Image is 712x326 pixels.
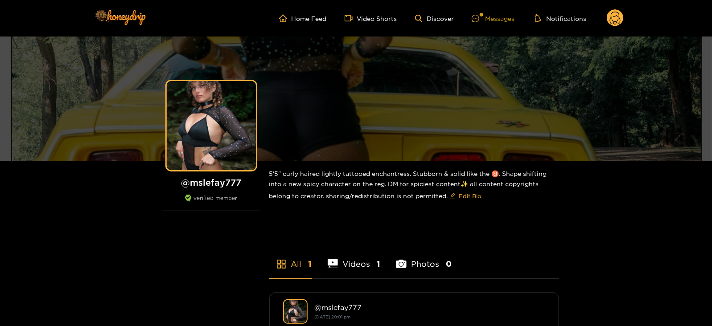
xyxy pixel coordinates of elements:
[309,258,312,269] span: 1
[283,299,308,324] img: mslefay777
[446,258,452,269] span: 0
[450,193,456,200] span: edit
[345,14,397,22] a: Video Shorts
[279,14,292,22] span: home
[345,14,357,22] span: video-camera
[269,161,559,210] div: 5'5" curly haired lightly tattooed enchantress. Stubborn & solid like the ♉️. Shape shifting into...
[396,238,452,278] li: Photos
[162,177,260,188] h1: @ mslefay777
[276,259,287,269] span: appstore
[328,238,381,278] li: Videos
[315,314,351,319] small: [DATE] 20:01 pm
[472,13,514,24] div: Messages
[315,303,545,311] div: @ mslefay777
[279,14,327,22] a: Home Feed
[269,238,312,278] li: All
[459,192,482,200] span: Edit Bio
[448,189,483,203] button: editEdit Bio
[377,258,380,269] span: 1
[532,14,589,23] button: Notifications
[415,15,454,22] a: Discover
[162,195,260,211] div: verified member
